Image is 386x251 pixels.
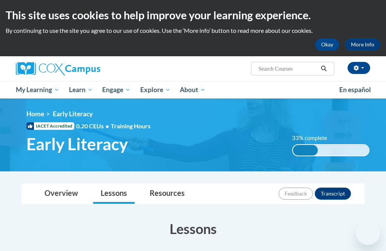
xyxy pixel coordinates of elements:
span: Explore [140,85,170,94]
p: By continuing to use the site you agree to our use of cookies. Use the ‘More info’ button to read... [6,26,380,35]
h2: This site uses cookies to help improve your learning experience. [6,8,380,23]
a: Explore [135,81,175,99]
div: 33% complete [293,145,318,156]
span: • [106,122,109,129]
a: More Info [345,38,380,51]
span: En español [339,86,371,94]
input: Search Courses [258,64,318,73]
a: Resources [142,184,192,204]
span: About [180,85,205,94]
span: Engage [102,85,130,94]
span: My Learning [16,85,59,94]
a: En español [334,82,376,98]
h3: Lessons [21,219,365,238]
img: Cox Campus [16,62,100,75]
a: My Learning [11,81,64,99]
span: Early Literacy [26,134,128,154]
label: 33% complete [292,134,335,142]
button: Search [318,64,329,73]
a: Engage [97,81,135,99]
a: About [175,81,211,99]
span: Early Literacy [53,110,93,118]
button: Transcript [315,188,351,200]
button: Feedback [279,188,313,200]
span: IACET Accredited [26,122,74,130]
a: Home [26,110,44,118]
span: 0.20 CEUs [76,122,111,130]
iframe: Button to launch messaging window [356,221,380,245]
a: Learn [64,81,98,99]
button: Okay [315,38,339,51]
a: Overview [37,184,86,204]
span: Learn [69,85,93,94]
span: Training Hours [111,122,150,129]
a: Cox Campus [16,62,126,75]
a: Lessons [93,184,135,204]
div: Main menu [10,81,376,99]
button: Account Settings [348,62,370,74]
